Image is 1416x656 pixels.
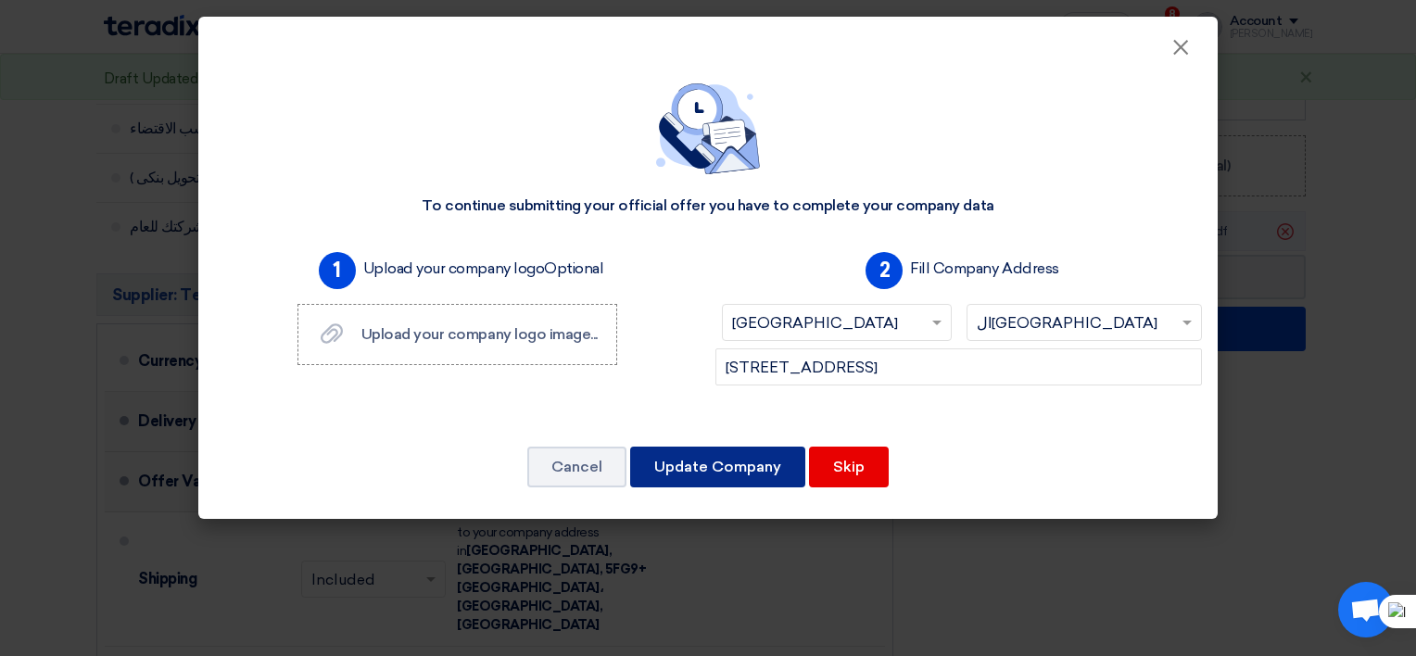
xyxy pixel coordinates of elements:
[544,259,603,277] span: Optional
[1157,30,1205,67] button: Close
[422,196,993,216] div: To continue submitting your official offer you have to complete your company data
[630,447,805,487] button: Update Company
[319,252,356,289] span: 1
[363,258,604,280] label: Upload your company logo
[1338,582,1394,637] a: Open chat
[910,258,1058,280] label: Fill Company Address
[866,252,903,289] span: 2
[361,325,598,343] span: Upload your company logo image...
[656,83,760,174] img: empty_state_contact.svg
[527,447,626,487] button: Cancel
[715,348,1202,385] input: Add company main address
[809,447,889,487] button: Skip
[1171,33,1190,70] span: ×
